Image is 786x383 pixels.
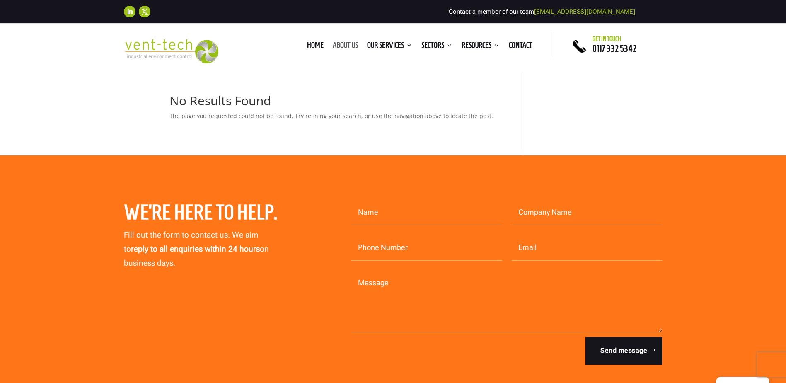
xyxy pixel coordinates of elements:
h2: We’re here to help. [124,200,297,229]
button: Send message [585,337,662,364]
a: Our Services [367,42,412,51]
span: Fill out the form to contact us. We aim to [124,230,258,254]
p: The page you requested could not be found. Try refining your search, or use the navigation above ... [169,111,499,121]
strong: reply to all enquiries within 24 hours [131,244,260,254]
a: Follow on LinkedIn [124,6,135,17]
a: Follow on X [139,6,150,17]
a: [EMAIL_ADDRESS][DOMAIN_NAME] [534,8,635,15]
input: Email [512,235,663,261]
a: Sectors [421,42,452,51]
a: Resources [462,42,500,51]
img: 2023-09-27T08_35_16.549ZVENT-TECH---Clear-background [124,39,219,63]
a: 0117 332 5342 [593,44,636,53]
input: Company Name [512,200,663,225]
a: About us [333,42,358,51]
span: Get in touch [593,36,621,42]
span: Contact a member of our team [449,8,635,15]
input: Name [351,200,502,225]
a: Home [307,42,324,51]
a: Contact [509,42,532,51]
input: Phone Number [351,235,502,261]
h1: No Results Found [169,95,499,111]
